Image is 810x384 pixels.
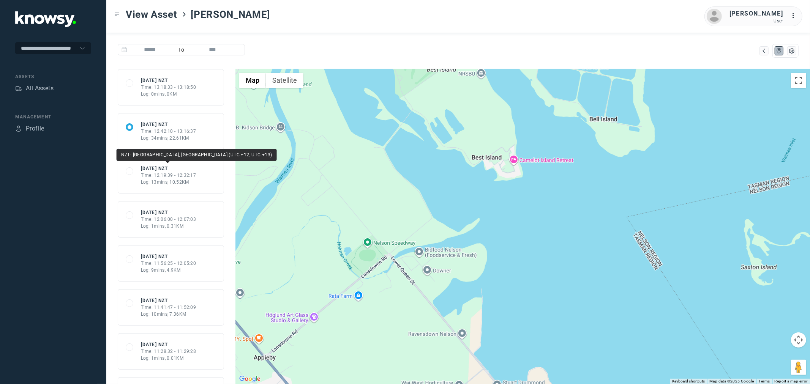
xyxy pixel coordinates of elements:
div: User [729,18,783,24]
div: Log: 1mins, 0.31KM [141,223,196,230]
div: Time: 12:19:39 - 12:32:17 [141,172,196,179]
div: Time: 11:41:47 - 11:52:09 [141,304,196,311]
img: Application Logo [15,11,76,27]
button: Show street map [239,73,266,88]
div: [DATE] NZT [141,253,196,260]
span: View Asset [126,8,177,21]
div: [PERSON_NAME] [729,9,783,18]
button: Drag Pegman onto the map to open Street View [791,360,806,375]
div: Management [15,113,91,120]
div: Assets [15,85,22,92]
div: Map [776,47,783,54]
div: [DATE] NZT [141,209,196,216]
a: ProfileProfile [15,124,44,133]
img: Google [237,374,262,384]
span: To [174,44,189,55]
div: Time: 12:06:00 - 12:07:03 [141,216,196,223]
div: : [791,11,800,20]
a: Open this area in Google Maps (opens a new window) [237,374,262,384]
div: [DATE] NZT [141,121,196,128]
tspan: ... [791,13,799,19]
div: Map [761,47,767,54]
div: Log: 10mins, 7.36KM [141,311,196,318]
img: avatar.png [707,9,722,24]
div: [DATE] NZT [141,341,196,348]
button: Show satellite imagery [266,73,303,88]
button: Map camera controls [791,332,806,348]
div: List [788,47,795,54]
div: All Assets [26,84,54,93]
div: Log: 9mins, 4.9KM [141,267,196,274]
div: Toggle Menu [114,12,120,17]
div: : [791,11,800,22]
div: [DATE] NZT [141,297,196,304]
div: Time: 13:18:33 - 13:18:50 [141,84,196,91]
div: Log: 34mins, 22.61KM [141,135,196,142]
div: > [181,11,187,17]
div: [DATE] NZT [141,77,196,84]
div: Time: 11:28:32 - 11:29:28 [141,348,196,355]
div: Log: 0mins, 0KM [141,91,196,98]
div: Time: 11:56:25 - 12:05:20 [141,260,196,267]
div: Assets [15,73,91,80]
span: [PERSON_NAME] [191,8,270,21]
div: Time: 12:42:10 - 13:16:37 [141,128,196,135]
a: Report a map error [775,379,808,383]
a: AssetsAll Assets [15,84,54,93]
span: Map data ©2025 Google [709,379,754,383]
button: Toggle fullscreen view [791,73,806,88]
div: [DATE] NZT [141,165,196,172]
a: Terms (opens in new tab) [759,379,770,383]
div: Log: 13mins, 10.52KM [141,179,196,186]
button: Keyboard shortcuts [672,379,705,384]
div: Profile [26,124,44,133]
div: Log: 1mins, 0.01KM [141,355,196,362]
div: Profile [15,125,22,132]
span: NZT: [GEOGRAPHIC_DATA], [GEOGRAPHIC_DATA] (UTC +12, UTC +13) [121,152,272,157]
